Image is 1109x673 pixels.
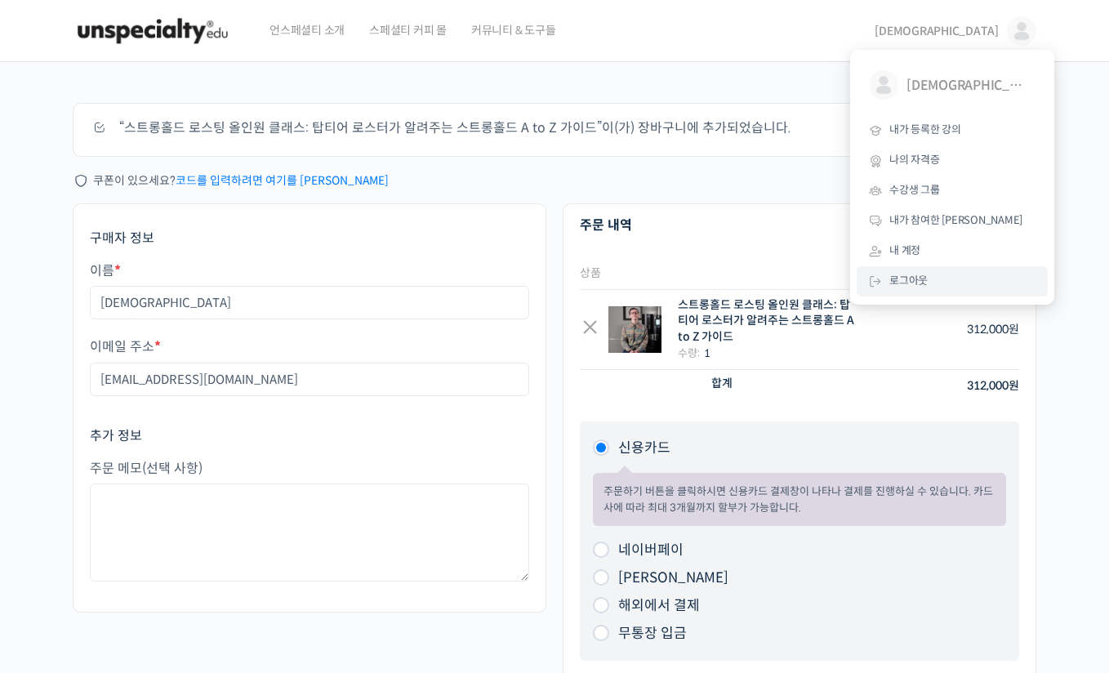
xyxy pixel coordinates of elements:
label: 무통장 입금 [618,625,687,642]
div: 수량: [678,345,856,362]
label: [PERSON_NAME] [618,569,728,586]
span: 수강생 그룹 [889,183,940,197]
a: 로그아웃 [857,266,1048,296]
a: 수강생 그룹 [857,176,1048,206]
th: 합계 [580,370,866,402]
div: 스트롱홀드 로스팅 올인원 클래스: 탑티어 로스터가 알려주는 스트롱홀드 A to Z 가이드 [678,297,856,345]
abbr: 필수 [154,338,161,355]
a: Remove this item [580,319,600,340]
th: 상품 [580,257,866,290]
a: [DEMOGRAPHIC_DATA] [857,58,1048,115]
label: 해외에서 결제 [618,597,700,614]
span: 홈 [51,542,61,555]
label: 이름 [90,264,529,279]
a: 내가 등록한 강의 [857,115,1048,145]
a: 내가 참여한 [PERSON_NAME] [857,206,1048,236]
span: 원 [1009,378,1019,393]
span: 설정 [252,542,272,555]
span: 내가 등록한 강의 [889,123,961,136]
h3: 추가 정보 [90,427,529,445]
a: 홈 [5,518,108,559]
a: 코드를 입력하려면 여기를 [PERSON_NAME] [176,173,389,188]
span: 나의 자격증 [889,153,940,167]
span: 내 계정 [889,243,920,257]
label: 네이버페이 [618,542,684,559]
div: 쿠폰이 있으세요? [73,170,1036,192]
span: 내가 참여한 [PERSON_NAME] [889,213,1022,227]
span: [DEMOGRAPHIC_DATA] [875,24,999,38]
span: 원 [1009,322,1019,336]
bdi: 312,000 [967,378,1019,393]
p: 주문하기 버튼을 클릭하시면 신용카드 결제창이 나타나 결제를 진행하실 수 있습니다. 카드사에 따라 최대 3개월까지 할부가 가능합니다. [603,484,995,515]
a: 나의 자격증 [857,145,1048,176]
label: 신용카드 [618,439,670,457]
span: 대화 [149,543,169,556]
a: 설정 [211,518,314,559]
span: 로그아웃 [889,274,928,287]
div: “스트롱홀드 로스팅 올인원 클래스: 탑티어 로스터가 알려주는 스트롱홀드 A to Z 가이드”이(가) 장바구니에 추가되었습니다. [73,103,1036,157]
span: [DEMOGRAPHIC_DATA] [906,70,1027,101]
bdi: 312,000 [967,322,1019,336]
label: 이메일 주소 [90,340,529,354]
a: 내 계정 [857,236,1048,266]
span: (선택 사항) [142,460,203,477]
strong: 1 [704,346,710,360]
h3: 주문 내역 [580,216,1019,234]
label: 주문 메모 [90,461,529,476]
a: 대화 [108,518,211,559]
input: username@domain.com [90,363,529,396]
h3: 구매자 정보 [90,230,529,247]
abbr: 필수 [114,262,121,279]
